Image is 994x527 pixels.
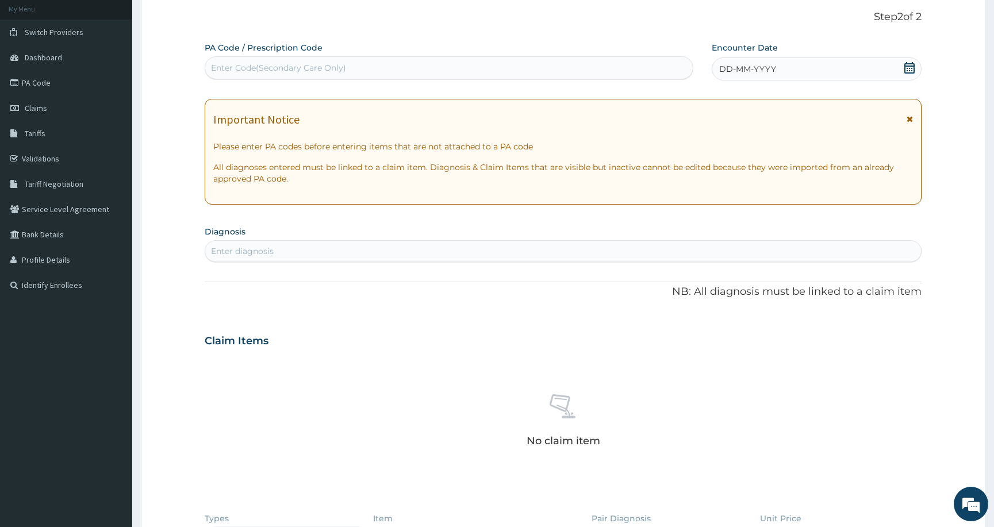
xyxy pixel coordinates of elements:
[719,63,776,75] span: DD-MM-YYYY
[205,11,922,24] p: Step 2 of 2
[205,226,245,237] label: Diagnosis
[25,179,83,189] span: Tariff Negotiation
[21,57,47,86] img: d_794563401_company_1708531726252_794563401
[213,141,913,152] p: Please enter PA codes before entering items that are not attached to a PA code
[25,27,83,37] span: Switch Providers
[213,113,300,126] h1: Important Notice
[527,435,600,447] p: No claim item
[67,145,159,261] span: We're online!
[25,103,47,113] span: Claims
[189,6,216,33] div: Minimize live chat window
[205,42,323,53] label: PA Code / Prescription Code
[211,245,274,257] div: Enter diagnosis
[25,52,62,63] span: Dashboard
[60,64,193,79] div: Chat with us now
[213,161,913,184] p: All diagnoses entered must be linked to a claim item. Diagnosis & Claim Items that are visible bu...
[211,62,346,74] div: Enter Code(Secondary Care Only)
[205,284,922,299] p: NB: All diagnosis must be linked to a claim item
[6,314,219,354] textarea: Type your message and hit 'Enter'
[205,335,268,348] h3: Claim Items
[25,128,45,139] span: Tariffs
[712,42,778,53] label: Encounter Date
